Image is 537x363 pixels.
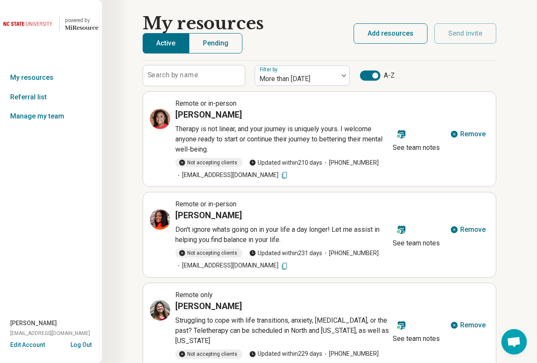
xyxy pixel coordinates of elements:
span: [PERSON_NAME] [10,319,57,328]
p: Don't ignore whats going on in your life a day longer! Let me assist in helping you find balance ... [175,225,389,245]
div: Open chat [501,329,527,355]
a: North Carolina State University powered by [3,14,98,34]
button: Add resources [354,23,427,44]
button: Edit Account [10,340,45,349]
button: See team notes [389,315,443,346]
h3: [PERSON_NAME] [175,300,242,312]
div: Not accepting clients [175,158,242,167]
button: Send invite [434,23,496,44]
span: Remote only [175,291,213,299]
span: Remote or in-person [175,99,236,107]
span: [EMAIL_ADDRESS][DOMAIN_NAME] [175,171,289,180]
div: Not accepting clients [175,248,242,258]
div: Not accepting clients [175,349,242,359]
button: Active [143,33,189,53]
button: Remove [447,219,489,240]
p: Therapy is not linear, and your journey is uniquely yours. I welcome anyone ready to start or con... [175,124,389,155]
span: [EMAIL_ADDRESS][DOMAIN_NAME] [175,261,289,270]
span: Remote or in-person [175,200,236,208]
button: Remove [447,124,489,144]
span: Updated within 231 days [249,249,322,258]
span: Updated within 229 days [249,349,322,358]
label: Search by name [148,72,198,79]
h1: My resources [143,14,264,33]
span: [PHONE_NUMBER] [322,158,379,167]
h3: [PERSON_NAME] [175,209,242,221]
span: [PHONE_NUMBER] [322,349,379,358]
p: Struggling to cope with life transitions, anxiety, [MEDICAL_DATA], or the past? Teletherapy can b... [175,315,389,346]
div: powered by [65,17,98,24]
label: A-Z [360,70,395,81]
button: See team notes [389,124,443,155]
span: [PHONE_NUMBER] [322,249,379,258]
label: Filter by [260,67,279,73]
button: Log Out [70,340,92,347]
button: See team notes [389,219,443,250]
button: Pending [189,33,242,53]
img: North Carolina State University [3,14,54,34]
button: Remove [447,315,489,335]
span: Updated within 210 days [249,158,322,167]
h3: [PERSON_NAME] [175,109,242,121]
span: [EMAIL_ADDRESS][DOMAIN_NAME] [10,329,90,337]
